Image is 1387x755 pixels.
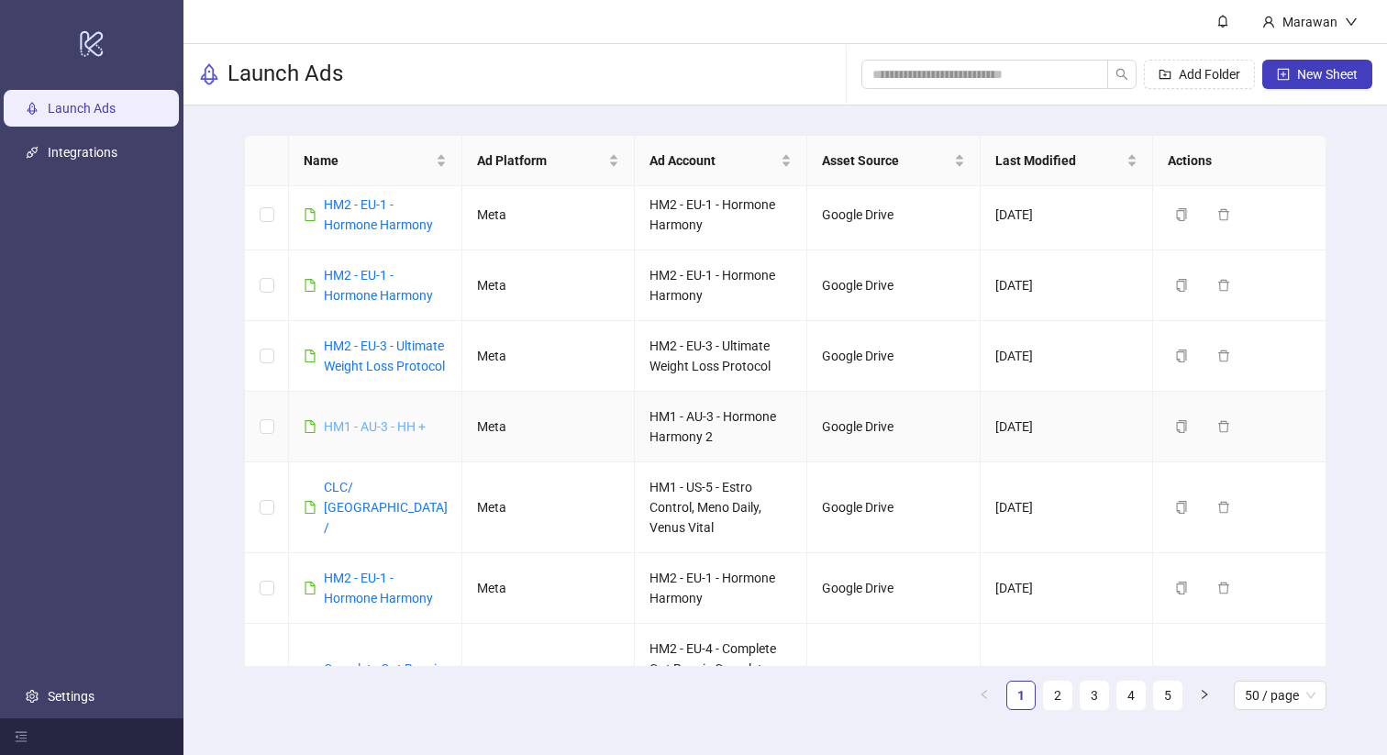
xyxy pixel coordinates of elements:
[1175,279,1188,292] span: copy
[1043,681,1072,710] li: 2
[1216,15,1229,28] span: bell
[324,268,433,303] a: HM2 - EU-1 - Hormone Harmony
[324,419,426,434] a: HM1 - AU-3 - HH +
[1159,68,1171,81] span: folder-add
[1175,208,1188,221] span: copy
[198,63,220,85] span: rocket
[48,101,116,116] a: Launch Ads
[462,250,635,321] td: Meta
[1081,682,1108,709] a: 3
[807,250,980,321] td: Google Drive
[48,145,117,160] a: Integrations
[462,462,635,553] td: Meta
[970,681,999,710] li: Previous Page
[324,661,441,696] a: Complete Gut Repair / EU / 4
[635,250,807,321] td: HM2 - EU-1 - Hormone Harmony
[635,321,807,392] td: HM2 - EU-3 - Ultimate Weight Loss Protocol
[807,462,980,553] td: Google Drive
[981,136,1153,186] th: Last Modified
[981,462,1153,553] td: [DATE]
[1144,60,1255,89] button: Add Folder
[1234,681,1326,710] div: Page Size
[1175,350,1188,362] span: copy
[324,197,433,232] a: HM2 - EU-1 - Hormone Harmony
[1217,420,1230,433] span: delete
[807,553,980,624] td: Google Drive
[1044,682,1071,709] a: 2
[462,553,635,624] td: Meta
[324,339,445,373] a: HM2 - EU-3 - Ultimate Weight Loss Protocol
[1080,681,1109,710] li: 3
[635,624,807,735] td: HM2 - EU-4 - Complete Gut Repair, Complete Belly Reset, Bloat Banisher
[635,136,807,186] th: Ad Account
[1175,501,1188,514] span: copy
[1275,12,1345,32] div: Marawan
[807,321,980,392] td: Google Drive
[304,350,316,362] span: file
[1262,60,1372,89] button: New Sheet
[1175,420,1188,433] span: copy
[1153,681,1182,710] li: 5
[462,180,635,250] td: Meta
[995,150,1123,171] span: Last Modified
[1153,136,1326,186] th: Actions
[304,420,316,433] span: file
[1179,67,1240,82] span: Add Folder
[1006,681,1036,710] li: 1
[635,462,807,553] td: HM1 - US-5 - Estro Control, Meno Daily, Venus Vital
[1007,682,1035,709] a: 1
[304,150,431,171] span: Name
[1115,68,1128,81] span: search
[1199,689,1210,700] span: right
[1245,682,1315,709] span: 50 / page
[1154,682,1182,709] a: 5
[1217,501,1230,514] span: delete
[1217,350,1230,362] span: delete
[981,250,1153,321] td: [DATE]
[807,392,980,462] td: Google Drive
[1217,279,1230,292] span: delete
[15,730,28,743] span: menu-fold
[1190,681,1219,710] li: Next Page
[462,392,635,462] td: Meta
[970,681,999,710] button: left
[477,150,605,171] span: Ad Platform
[324,571,433,605] a: HM2 - EU-1 - Hormone Harmony
[807,136,980,186] th: Asset Source
[981,553,1153,624] td: [DATE]
[979,689,990,700] span: left
[304,501,316,514] span: file
[807,624,980,735] td: Google Drive
[981,180,1153,250] td: [DATE]
[462,321,635,392] td: Meta
[1217,582,1230,594] span: delete
[304,582,316,594] span: file
[48,689,94,704] a: Settings
[304,279,316,292] span: file
[324,480,448,535] a: CLC/ [GEOGRAPHIC_DATA] /
[1117,682,1145,709] a: 4
[822,150,949,171] span: Asset Source
[981,624,1153,735] td: [DATE]
[981,321,1153,392] td: [DATE]
[1116,681,1146,710] li: 4
[635,392,807,462] td: HM1 - AU-3 - Hormone Harmony 2
[1175,582,1188,594] span: copy
[1277,68,1290,81] span: plus-square
[227,60,343,89] h3: Launch Ads
[635,553,807,624] td: HM2 - EU-1 - Hormone Harmony
[807,180,980,250] td: Google Drive
[1190,681,1219,710] button: right
[462,624,635,735] td: Meta
[462,136,635,186] th: Ad Platform
[649,150,777,171] span: Ad Account
[635,180,807,250] td: HM2 - EU-1 - Hormone Harmony
[1297,67,1358,82] span: New Sheet
[289,136,461,186] th: Name
[1217,208,1230,221] span: delete
[1345,16,1358,28] span: down
[304,208,316,221] span: file
[981,392,1153,462] td: [DATE]
[1262,16,1275,28] span: user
